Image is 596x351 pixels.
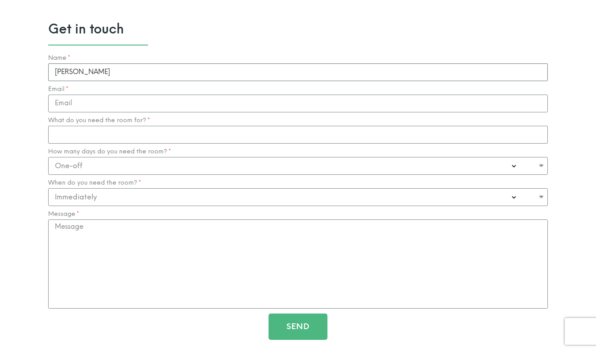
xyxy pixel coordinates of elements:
span: Send [286,322,310,330]
label: Message [48,211,79,218]
label: When do you need the room? [48,179,141,186]
button: Send [269,314,327,340]
label: Email [48,86,68,93]
label: What do you need the room for? [48,117,150,124]
span: Get in touch [48,21,548,37]
input: Email [48,95,548,112]
label: How many days do you need the room? [48,148,171,155]
input: Name [48,63,548,81]
label: Name [48,54,70,62]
